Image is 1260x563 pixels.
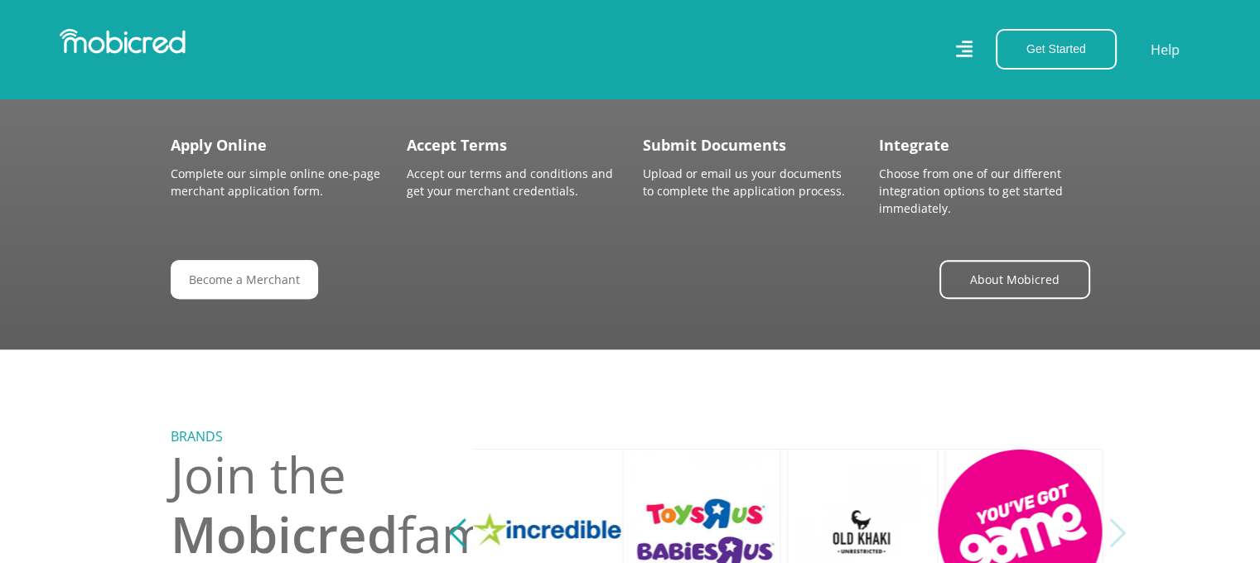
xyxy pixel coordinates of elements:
[171,165,382,200] p: Complete our simple online one-page merchant application form.
[939,260,1090,299] a: About Mobicred
[407,165,618,200] p: Accept our terms and conditions and get your merchant credentials.
[1150,39,1180,60] a: Help
[879,165,1090,217] p: Choose from one of our different integration options to get started immediately.
[171,260,318,299] a: Become a Merchant
[879,137,1090,155] h4: Integrate
[643,137,854,155] h4: Submit Documents
[1101,515,1122,548] button: Next
[643,165,854,200] p: Upload or email us your documents to complete the application process.
[171,429,461,445] h5: Brands
[407,137,618,155] h4: Accept Terms
[171,137,382,155] h4: Apply Online
[454,515,475,548] button: Previous
[996,29,1117,70] button: Get Started
[60,29,186,54] img: Mobicred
